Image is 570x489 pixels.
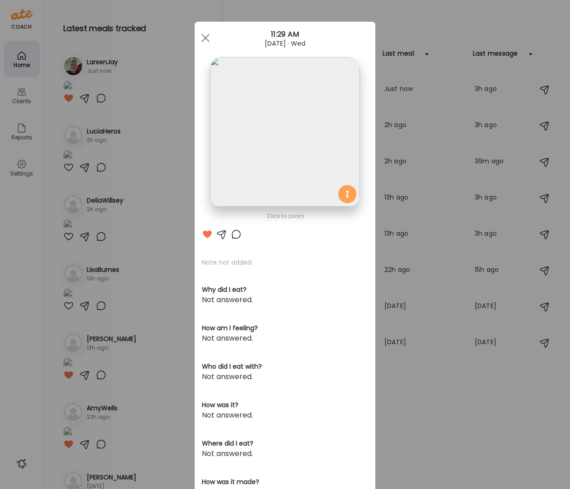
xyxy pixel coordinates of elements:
div: Not answered. [202,410,368,421]
div: Not answered. [202,448,368,459]
h3: How am I feeling? [202,323,368,333]
h3: How was it made? [202,477,368,487]
h3: Where did I eat? [202,439,368,448]
div: Not answered. [202,371,368,382]
h3: Who did I eat with? [202,362,368,371]
div: Not answered. [202,294,368,305]
p: Note not added. [202,258,368,267]
div: Not answered. [202,333,368,344]
h3: How was it? [202,400,368,410]
div: 11:29 AM [195,29,375,40]
h3: Why did I eat? [202,285,368,294]
img: images%2FpQclOzuQ2uUyIuBETuyLXmhsmXz1%2Fs1bBpcn2dX7dB5HBPiXG%2FDI9hRhxYAY9pCoPVkcOd_1080 [210,57,360,207]
div: Click to zoom [202,211,368,222]
div: [DATE] · Wed [195,40,375,47]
